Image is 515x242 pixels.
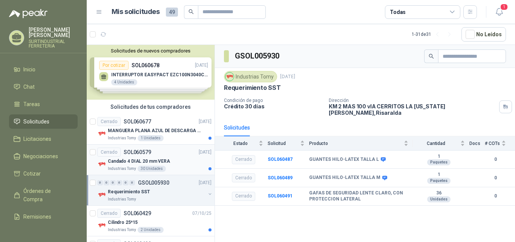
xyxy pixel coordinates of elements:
[9,9,48,18] img: Logo peakr
[123,180,129,185] div: 0
[485,136,515,150] th: # COTs
[97,180,103,185] div: 0
[224,71,277,82] div: Industrias Tomy
[23,65,35,74] span: Inicio
[199,179,212,187] p: [DATE]
[23,135,51,143] span: Licitaciones
[29,27,78,38] p: [PERSON_NAME] [PERSON_NAME]
[108,219,138,226] p: Cilindro 25*15
[9,62,78,77] a: Inicio
[23,213,51,221] span: Remisiones
[232,155,255,164] div: Cerrado
[215,136,268,150] th: Estado
[224,123,250,132] div: Solicitudes
[429,54,434,59] span: search
[166,8,178,17] span: 49
[97,190,106,199] img: Company Logo
[485,193,506,200] b: 0
[87,145,215,175] a: CerradoSOL060579[DATE] Company LogoCandado 4 DIAL 20 mm VERAIndustrias Tomy30 Unidades
[235,50,280,62] h3: GSOL005930
[309,141,402,146] span: Producto
[23,170,41,178] span: Cotizar
[232,173,255,182] div: Cerrado
[97,117,121,126] div: Cerrado
[309,190,408,202] b: GAFAS DE SEGURIDAD LENTE CLARO, CON PROTECCION LATERAL
[23,83,35,91] span: Chat
[104,180,109,185] div: 0
[280,73,295,80] p: [DATE]
[268,157,293,162] a: SOL060487
[9,149,78,163] a: Negociaciones
[427,178,451,184] div: Paquetes
[461,27,506,42] button: No Leídos
[413,136,469,150] th: Cantidad
[329,103,496,116] p: KM 2 MAS 100 vIA CERRITOS LA [US_STATE] [PERSON_NAME] , Risaralda
[199,118,212,125] p: [DATE]
[9,114,78,129] a: Solicitudes
[138,166,166,172] div: 30 Unidades
[108,188,150,196] p: Requerimiento SST
[268,175,293,180] a: SOL060489
[97,209,121,218] div: Cerrado
[87,114,215,145] a: CerradoSOL060677[DATE] Company LogoMANGUERA PLANA AZUL DE DESCARGA 60 PSI X 20 METROS CON UNION D...
[108,158,170,165] p: Candado 4 DIAL 20 mm VERA
[390,8,406,16] div: Todas
[124,211,151,216] p: SOL060429
[129,180,135,185] div: 0
[224,98,323,103] p: Condición de pago
[29,39,78,48] p: SURTINDUSTRIAL FERRETERIA
[116,180,122,185] div: 0
[108,127,202,134] p: MANGUERA PLANA AZUL DE DESCARGA 60 PSI X 20 METROS CON UNION DE 6” MAS ABRAZADERAS METALICAS DE 6”
[9,97,78,111] a: Tareas
[9,132,78,146] a: Licitaciones
[138,135,164,141] div: 1 Unidades
[413,190,465,196] b: 36
[97,178,213,202] a: 0 0 0 0 0 0 GSOL005930[DATE] Company LogoRequerimiento SSTIndustrias Tomy
[309,136,413,150] th: Producto
[485,141,500,146] span: # COTs
[309,157,379,163] b: GUANTES HILO-LATEX TALLA L
[23,187,71,203] span: Órdenes de Compra
[224,84,281,92] p: Requerimiento SST
[108,227,136,233] p: Industrias Tomy
[412,28,455,40] div: 1 - 31 de 31
[492,5,506,19] button: 1
[124,150,151,155] p: SOL060579
[268,141,299,146] span: Solicitud
[87,100,215,114] div: Solicitudes de tus compradores
[309,175,380,181] b: GUANTES HILO-LATEX TALLA M
[500,3,508,11] span: 1
[268,136,309,150] th: Solicitud
[108,135,136,141] p: Industrias Tomy
[329,98,496,103] p: Dirección
[23,117,49,126] span: Solicitudes
[485,174,506,182] b: 0
[225,72,234,81] img: Company Logo
[224,103,323,109] p: Crédito 30 días
[413,172,465,178] b: 1
[112,6,160,17] h1: Mis solicitudes
[23,152,58,160] span: Negociaciones
[97,221,106,230] img: Company Logo
[23,100,40,108] span: Tareas
[9,210,78,224] a: Remisiones
[413,141,459,146] span: Cantidad
[9,166,78,181] a: Cotizar
[413,154,465,160] b: 1
[268,193,293,199] a: SOL060491
[138,227,164,233] div: 2 Unidades
[9,184,78,207] a: Órdenes de Compra
[469,136,485,150] th: Docs
[97,129,106,138] img: Company Logo
[427,159,451,165] div: Paquetes
[124,119,151,124] p: SOL060677
[110,180,116,185] div: 0
[189,9,194,14] span: search
[108,166,136,172] p: Industrias Tomy
[224,141,257,146] span: Estado
[138,180,169,185] p: GSOL005930
[87,45,215,100] div: Solicitudes de nuevos compradoresPor cotizarSOL060678[DATE] INTERRUPTOR EASYPACT EZC100N3040C 40A...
